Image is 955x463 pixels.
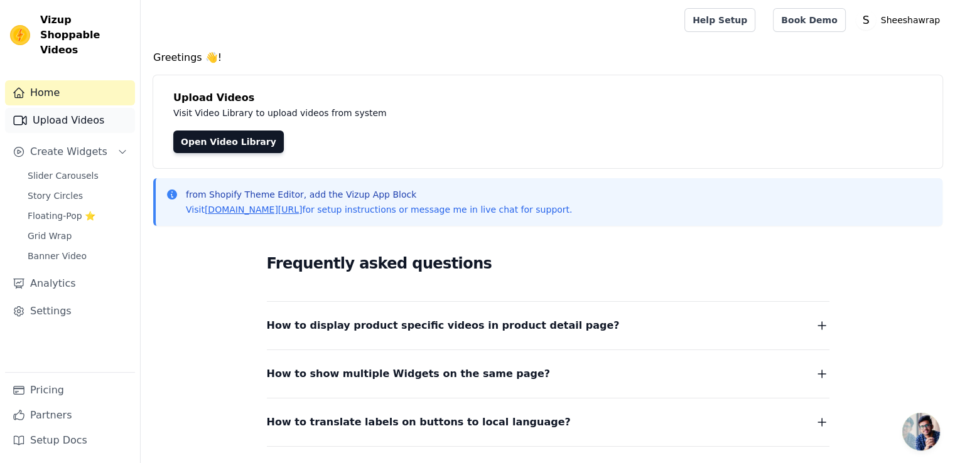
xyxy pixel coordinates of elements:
p: Sheeshawrap [876,9,945,31]
span: How to display product specific videos in product detail page? [267,317,620,334]
a: Help Setup [684,8,755,32]
a: Upload Videos [5,108,135,133]
p: Visit for setup instructions or message me in live chat for support. [186,203,572,216]
span: Banner Video [28,250,87,262]
a: [DOMAIN_NAME][URL] [205,205,303,215]
span: Slider Carousels [28,169,99,182]
a: Pricing [5,378,135,403]
p: Visit Video Library to upload videos from system [173,105,736,120]
a: Floating-Pop ⭐ [20,207,135,225]
a: Story Circles [20,187,135,205]
button: S Sheeshawrap [856,9,945,31]
a: Slider Carousels [20,167,135,184]
span: Story Circles [28,189,83,202]
button: How to show multiple Widgets on the same page? [267,365,829,383]
a: Settings [5,299,135,324]
h4: Upload Videos [173,90,922,105]
span: Grid Wrap [28,230,72,242]
a: Grid Wrap [20,227,135,245]
a: Home [5,80,135,105]
a: Analytics [5,271,135,296]
img: Vizup [10,25,30,45]
a: Open Video Library [173,130,284,153]
p: from Shopify Theme Editor, add the Vizup App Block [186,188,572,201]
span: How to translate labels on buttons to local language? [267,413,571,431]
button: Create Widgets [5,139,135,164]
h4: Greetings 👋! [153,50,942,65]
text: S [862,14,869,26]
button: How to display product specific videos in product detail page? [267,317,829,334]
a: Partners [5,403,135,428]
span: Vizup Shoppable Videos [40,13,130,58]
span: How to show multiple Widgets on the same page? [267,365,551,383]
h2: Frequently asked questions [267,251,829,276]
span: Floating-Pop ⭐ [28,210,95,222]
button: How to translate labels on buttons to local language? [267,413,829,431]
span: Create Widgets [30,144,107,159]
a: Book Demo [773,8,845,32]
a: Open chat [902,413,940,450]
a: Banner Video [20,247,135,265]
a: Setup Docs [5,428,135,453]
